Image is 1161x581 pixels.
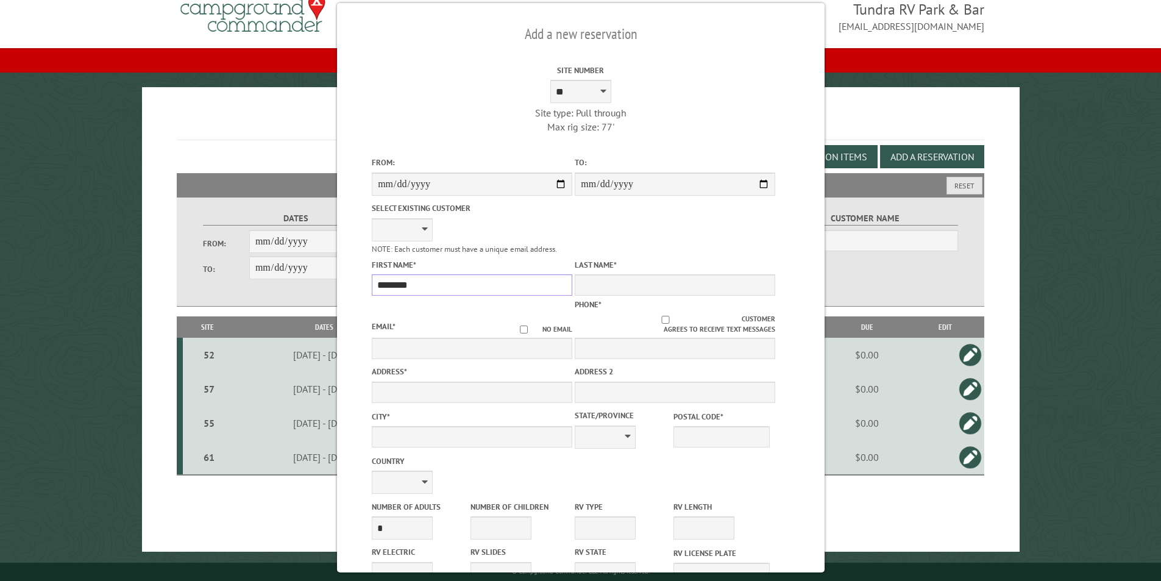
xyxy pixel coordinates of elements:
div: Site type: Pull through [480,106,681,119]
label: Last Name [575,259,775,271]
button: Edit Add-on Items [773,145,878,168]
label: RV Electric [372,546,468,558]
div: 61 [188,451,230,463]
div: 57 [188,383,230,395]
input: Customer agrees to receive text messages [589,316,742,324]
label: Number of Children [470,501,567,513]
label: Customer Name [772,212,958,226]
label: RV Type [575,501,671,513]
input: No email [505,326,542,333]
label: RV Length [673,501,770,513]
label: Address [372,366,572,377]
label: City [372,411,572,422]
td: $0.00 [828,338,906,372]
th: Edit [906,316,984,338]
div: 52 [188,349,230,361]
label: Dates [203,212,389,226]
td: $0.00 [828,406,906,440]
th: Dates [232,316,416,338]
label: Email [372,321,396,332]
div: [DATE] - [DATE] [234,417,414,429]
div: Max rig size: 77' [480,120,681,134]
label: From: [372,157,572,168]
h2: Add a new reservation [372,23,790,46]
th: Site [183,316,232,338]
label: Country [372,455,572,467]
label: To: [203,263,249,275]
label: Site Number [480,65,681,76]
label: Phone [575,299,602,310]
label: Address 2 [575,366,775,377]
label: No email [505,324,572,335]
div: [DATE] - [DATE] [234,383,414,395]
td: $0.00 [828,372,906,406]
div: 55 [188,417,230,429]
label: RV State [575,546,671,558]
td: $0.00 [828,440,906,475]
button: Add a Reservation [880,145,984,168]
div: [DATE] - [DATE] [234,451,414,463]
label: To: [575,157,775,168]
small: © Campground Commander LLC. All rights reserved. [512,568,650,576]
small: NOTE: Each customer must have a unique email address. [372,244,557,254]
label: State/Province [575,410,671,421]
h1: Reservations [177,107,985,140]
label: RV Slides [470,546,567,558]
label: Number of Adults [372,501,468,513]
label: Postal Code [673,411,770,422]
label: From: [203,238,249,249]
label: Customer agrees to receive text messages [575,314,775,335]
label: Select existing customer [372,202,572,214]
button: Reset [946,177,982,194]
label: First Name [372,259,572,271]
label: RV License Plate [673,547,770,559]
th: Due [828,316,906,338]
div: [DATE] - [DATE] [234,349,414,361]
h2: Filters [177,173,985,196]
